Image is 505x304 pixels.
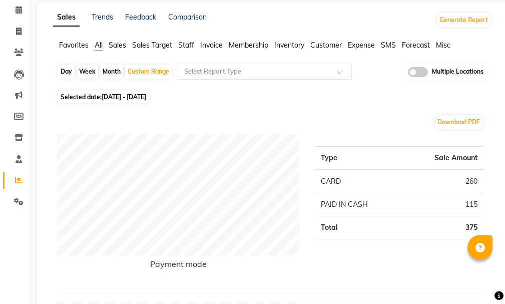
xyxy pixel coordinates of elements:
[58,91,149,103] span: Selected date:
[102,93,146,101] span: [DATE] - [DATE]
[53,9,80,27] a: Sales
[310,41,342,50] span: Customer
[381,41,396,50] span: SMS
[435,115,482,129] button: Download PDF
[168,13,207,22] a: Comparison
[315,216,402,239] td: Total
[229,41,268,50] span: Membership
[132,41,172,50] span: Sales Target
[178,41,194,50] span: Staff
[402,216,483,239] td: 375
[57,259,300,273] h6: Payment mode
[315,146,402,170] th: Type
[58,65,75,79] div: Day
[100,65,123,79] div: Month
[402,193,483,216] td: 115
[77,65,98,79] div: Week
[315,193,402,216] td: PAID IN CASH
[95,41,103,50] span: All
[125,13,156,22] a: Feedback
[274,41,304,50] span: Inventory
[109,41,126,50] span: Sales
[92,13,113,22] a: Trends
[402,170,483,193] td: 260
[402,146,483,170] th: Sale Amount
[315,170,402,193] td: CARD
[125,65,172,79] div: Custom Range
[436,41,450,50] span: Misc
[402,41,430,50] span: Forecast
[200,41,223,50] span: Invoice
[59,41,89,50] span: Favorites
[348,41,375,50] span: Expense
[432,67,483,77] span: Multiple Locations
[437,13,490,27] button: Generate Report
